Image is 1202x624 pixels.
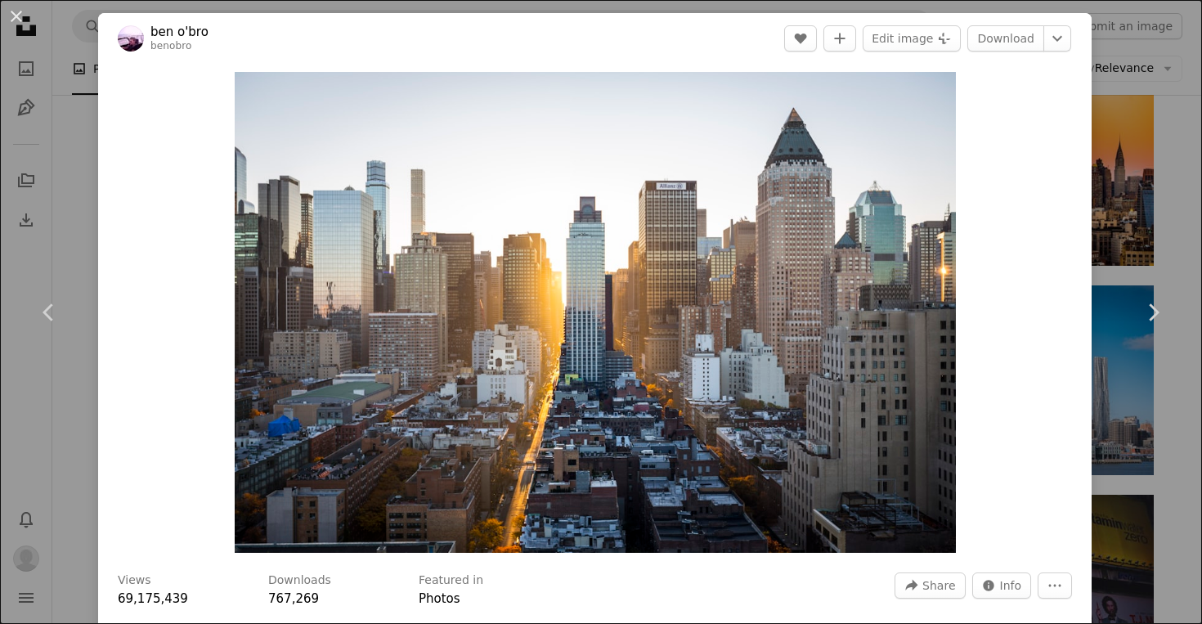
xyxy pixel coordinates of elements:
[784,25,817,52] button: Like
[895,572,965,599] button: Share this image
[150,40,191,52] a: benobro
[118,591,188,606] span: 69,175,439
[419,591,460,606] a: Photos
[922,573,955,598] span: Share
[268,572,331,589] h3: Downloads
[1043,25,1071,52] button: Choose download size
[1038,572,1072,599] button: More Actions
[863,25,961,52] button: Edit image
[268,591,319,606] span: 767,269
[118,572,151,589] h3: Views
[419,572,483,589] h3: Featured in
[235,72,956,553] button: Zoom in on this image
[967,25,1044,52] a: Download
[1104,234,1202,391] a: Next
[118,25,144,52] img: Go to ben o'bro's profile
[823,25,856,52] button: Add to Collection
[1000,573,1022,598] span: Info
[235,72,956,553] img: high rise buildings city scape photography
[150,24,209,40] a: ben o'bro
[972,572,1032,599] button: Stats about this image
